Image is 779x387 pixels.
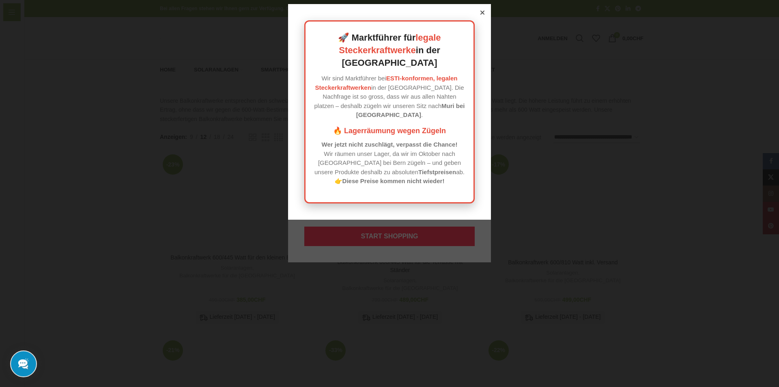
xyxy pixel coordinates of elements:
strong: Tiefstpreisen [418,169,456,175]
a: ESTI-konformen, legalen Steckerkraftwerken [315,75,457,91]
h3: 🔥 Lagerräumung wegen Zügeln [314,126,465,136]
p: Wir sind Marktführer bei in der [GEOGRAPHIC_DATA]. Die Nachfrage ist so gross, dass wir aus allen... [314,74,465,120]
p: Wir räumen unser Lager, da wir im Oktober nach [GEOGRAPHIC_DATA] bei Bern zügeln – und geben unse... [314,140,465,186]
a: legale Steckerkraftwerke [339,32,441,55]
strong: Diese Preise kommen nicht wieder! [342,177,445,184]
strong: Wer jetzt nicht zuschlägt, verpasst die Chance! [322,141,458,148]
h2: 🚀 Marktführer für in der [GEOGRAPHIC_DATA] [314,32,465,69]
